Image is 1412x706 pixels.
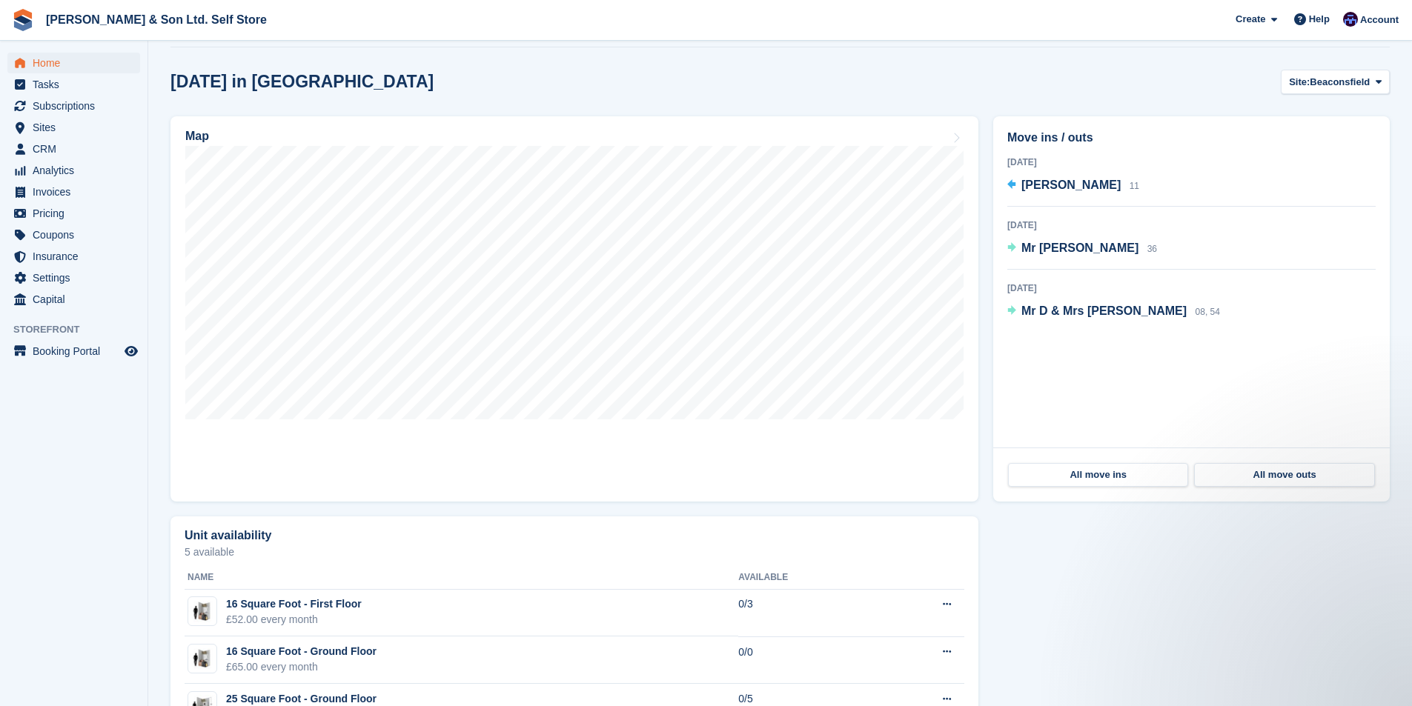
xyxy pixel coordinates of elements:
a: menu [7,160,140,181]
a: menu [7,267,140,288]
div: £65.00 every month [226,659,377,675]
a: Mr D & Mrs [PERSON_NAME] 08, 54 [1007,302,1220,322]
a: Map [170,116,978,502]
span: Site: [1289,75,1310,90]
span: 11 [1130,181,1139,191]
p: 5 available [185,547,964,557]
a: menu [7,96,140,116]
div: 16 Square Foot - Ground Floor [226,644,377,659]
a: menu [7,53,140,73]
span: Settings [33,267,122,288]
th: Name [185,566,738,590]
span: Sites [33,117,122,138]
a: menu [7,203,140,224]
a: menu [7,224,140,245]
span: 36 [1147,244,1157,254]
a: All move ins [1008,463,1188,487]
a: menu [7,182,140,202]
span: Invoices [33,182,122,202]
a: menu [7,289,140,310]
div: 16 Square Foot - First Floor [226,596,362,612]
h2: [DATE] in [GEOGRAPHIC_DATA] [170,72,434,92]
span: Help [1309,12,1330,27]
span: Create [1236,12,1265,27]
span: Mr [PERSON_NAME] [1021,242,1138,254]
span: Home [33,53,122,73]
td: 0/3 [738,589,877,636]
img: 15-sqft-unit%20(1).jpg [188,601,216,622]
span: Pricing [33,203,122,224]
span: Mr D & Mrs [PERSON_NAME] [1021,304,1187,317]
span: Analytics [33,160,122,181]
img: stora-icon-8386f47178a22dfd0bd8f6a31ec36ba5ce8667c1dd55bd0f319d3a0aa187defe.svg [12,9,34,31]
h2: Move ins / outs [1007,129,1376,147]
a: menu [7,341,140,362]
a: [PERSON_NAME] 11 [1007,176,1139,196]
a: Mr [PERSON_NAME] 36 [1007,239,1157,259]
a: Preview store [122,342,140,360]
a: menu [7,74,140,95]
h2: Unit availability [185,529,271,542]
span: Storefront [13,322,148,337]
td: 0/0 [738,636,877,684]
span: CRM [33,139,122,159]
a: menu [7,139,140,159]
div: [DATE] [1007,219,1376,232]
span: [PERSON_NAME] [1021,179,1121,191]
a: menu [7,117,140,138]
span: 08, 54 [1196,307,1220,317]
h2: Map [185,130,209,143]
span: Tasks [33,74,122,95]
span: Subscriptions [33,96,122,116]
img: Josey Kitching [1343,12,1358,27]
button: Site: Beaconsfield [1281,70,1390,94]
span: Capital [33,289,122,310]
span: Insurance [33,246,122,267]
span: Beaconsfield [1310,75,1370,90]
a: [PERSON_NAME] & Son Ltd. Self Store [40,7,273,32]
span: Coupons [33,224,122,245]
span: Booking Portal [33,341,122,362]
div: [DATE] [1007,156,1376,169]
th: Available [738,566,877,590]
div: [DATE] [1007,282,1376,295]
img: 15-sqft-unit%20(1).jpg [188,648,216,670]
span: Account [1360,13,1399,27]
a: All move outs [1194,463,1374,487]
a: menu [7,246,140,267]
div: £52.00 every month [226,612,362,627]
